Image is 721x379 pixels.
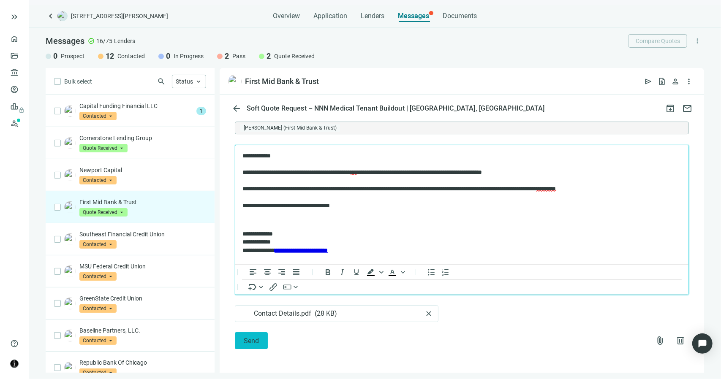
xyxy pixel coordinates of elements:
[9,12,19,22] button: keyboard_double_arrow_right
[79,102,193,110] p: Capital Funding Financial LLC
[79,368,117,377] span: Contacted
[64,233,76,245] img: 81afaf0f-e692-4e6a-999e-77103142421c
[79,358,206,367] p: Republic Bank Of Chicago
[665,103,675,114] span: archive
[671,77,680,86] span: person
[79,166,206,174] p: Newport Capital
[321,267,335,277] button: Bold
[675,336,686,346] span: delete
[195,78,202,85] span: keyboard_arrow_up
[364,267,385,277] div: Background color Black
[662,100,679,117] button: archive
[79,176,117,184] span: Contacted
[349,267,364,277] button: Underline
[424,267,438,277] button: Bullet list
[273,12,300,20] span: Overview
[79,230,206,238] p: Southeast Financial Credit Union
[71,12,168,20] span: [STREET_ADDRESS][PERSON_NAME]
[246,267,260,277] button: Align left
[79,336,117,345] span: Contacted
[228,100,245,117] button: arrow_back
[244,124,337,132] span: [PERSON_NAME] (First Mid Bank & Trust)
[64,137,76,149] img: f3f17009-5499-4fdb-ae24-b4f85919d8eb
[114,37,135,45] span: Lenders
[679,100,696,117] button: mail
[232,52,245,60] span: Pass
[79,240,117,249] span: Contacted
[245,76,319,87] div: First Mid Bank & Trust
[685,77,693,86] span: more_vert
[254,309,311,318] span: Contact Details.pdf
[235,332,268,349] button: Send
[274,52,315,60] span: Quote Received
[64,201,76,213] img: d2012950-63ef-4b2b-990f-a3c614d6576e
[53,51,57,61] span: 0
[79,294,206,303] p: GreenState Credit Union
[361,12,384,20] span: Lenders
[61,52,84,60] span: Prospect
[64,77,92,86] span: Bulk select
[88,38,95,44] span: check_circle
[692,333,713,354] div: Open Intercom Messenger
[64,298,76,309] img: b7f4f14e-7159-486f-8e57-26099530a92f.png
[79,208,128,217] span: Quote Received
[315,309,337,318] span: ( 28 KB )
[79,198,206,206] p: First Mid Bank & Trust
[64,265,76,277] img: eed23a77-2937-421c-8548-0885648a4ae8
[46,11,56,21] a: keyboard_arrow_left
[694,37,701,45] span: more_vert
[266,282,280,292] button: Insert/edit link
[628,34,687,48] button: Compare Quotes
[691,34,704,48] button: more_vert
[642,75,655,88] button: send
[96,37,112,45] span: 16/75
[117,52,145,60] span: Contacted
[655,75,669,88] button: request_quote
[64,169,76,181] img: dd6d0a81-cee0-45bd-83d3-d829d45334a8
[231,103,242,114] span: arrow_back
[11,360,18,368] img: avatar
[174,52,204,60] span: In Progress
[196,107,206,115] span: 1
[244,337,259,345] span: Send
[10,339,19,348] span: help
[64,362,76,374] img: 92ad2cfb-6d76-4ca6-9c83-3b04407ef1ec
[644,77,653,86] span: send
[682,103,692,114] span: mail
[225,51,229,61] span: 2
[246,282,266,292] button: Insert merge tag
[289,267,303,277] button: Justify
[669,75,682,88] button: person
[245,104,547,113] div: Soft Quote Request – NNN Medical Tenant Buildout | [GEOGRAPHIC_DATA], [GEOGRAPHIC_DATA]
[64,330,76,341] img: bc1576c5-f9cc-482d-bd03-f689b8ece44e
[176,78,193,85] span: Status
[46,36,84,46] span: Messages
[106,51,114,61] span: 12
[385,267,406,277] div: Text color Black
[79,134,206,142] p: Cornerstone Lending Group
[57,11,68,21] img: deal-logo
[228,75,242,88] img: d2012950-63ef-4b2b-990f-a3c614d6576e
[655,336,665,346] span: attach_file
[672,332,689,349] button: delete
[157,77,166,86] span: search
[79,326,206,335] p: Baseline Partners, LLC.
[79,112,117,120] span: Contacted
[658,77,666,86] span: request_quote
[79,262,206,271] p: MSU Federal Credit Union
[79,304,117,313] span: Contacted
[313,12,347,20] span: Application
[438,267,453,277] button: Numbered list
[443,12,477,20] span: Documents
[335,267,349,277] button: Italic
[64,105,76,117] img: fbdd08b6-56de-46ac-9541-b7da2f270366
[260,267,275,277] button: Align center
[79,272,117,281] span: Contacted
[235,145,688,264] iframe: Rich Text Area
[424,309,433,318] button: close
[652,332,669,349] button: attach_file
